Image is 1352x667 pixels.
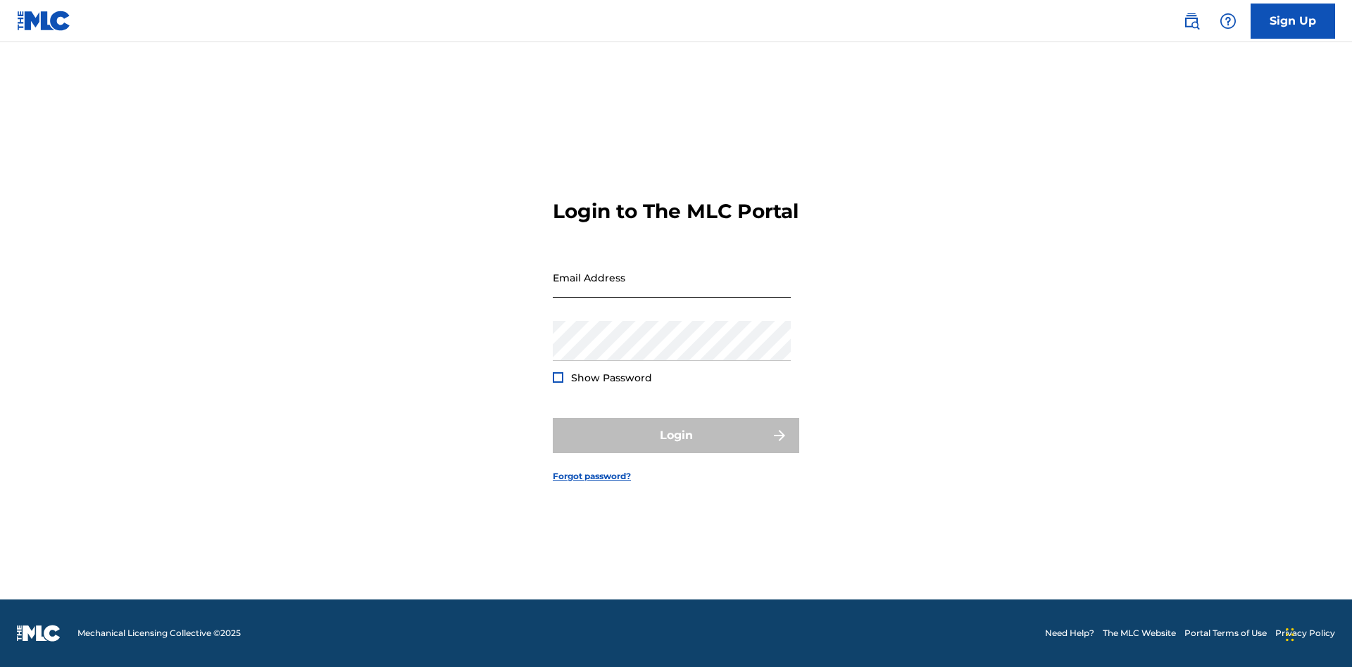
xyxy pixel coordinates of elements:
img: MLC Logo [17,11,71,31]
span: Show Password [571,371,652,384]
a: Public Search [1177,7,1206,35]
img: help [1220,13,1237,30]
img: logo [17,625,61,642]
h3: Login to The MLC Portal [553,199,799,224]
a: Portal Terms of Use [1184,627,1267,640]
a: Need Help? [1045,627,1094,640]
img: search [1183,13,1200,30]
a: Forgot password? [553,470,631,483]
div: Help [1214,7,1242,35]
a: Privacy Policy [1275,627,1335,640]
a: Sign Up [1251,4,1335,39]
a: The MLC Website [1103,627,1176,640]
iframe: Chat Widget [1282,599,1352,667]
span: Mechanical Licensing Collective © 2025 [77,627,241,640]
div: Drag [1286,614,1294,656]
